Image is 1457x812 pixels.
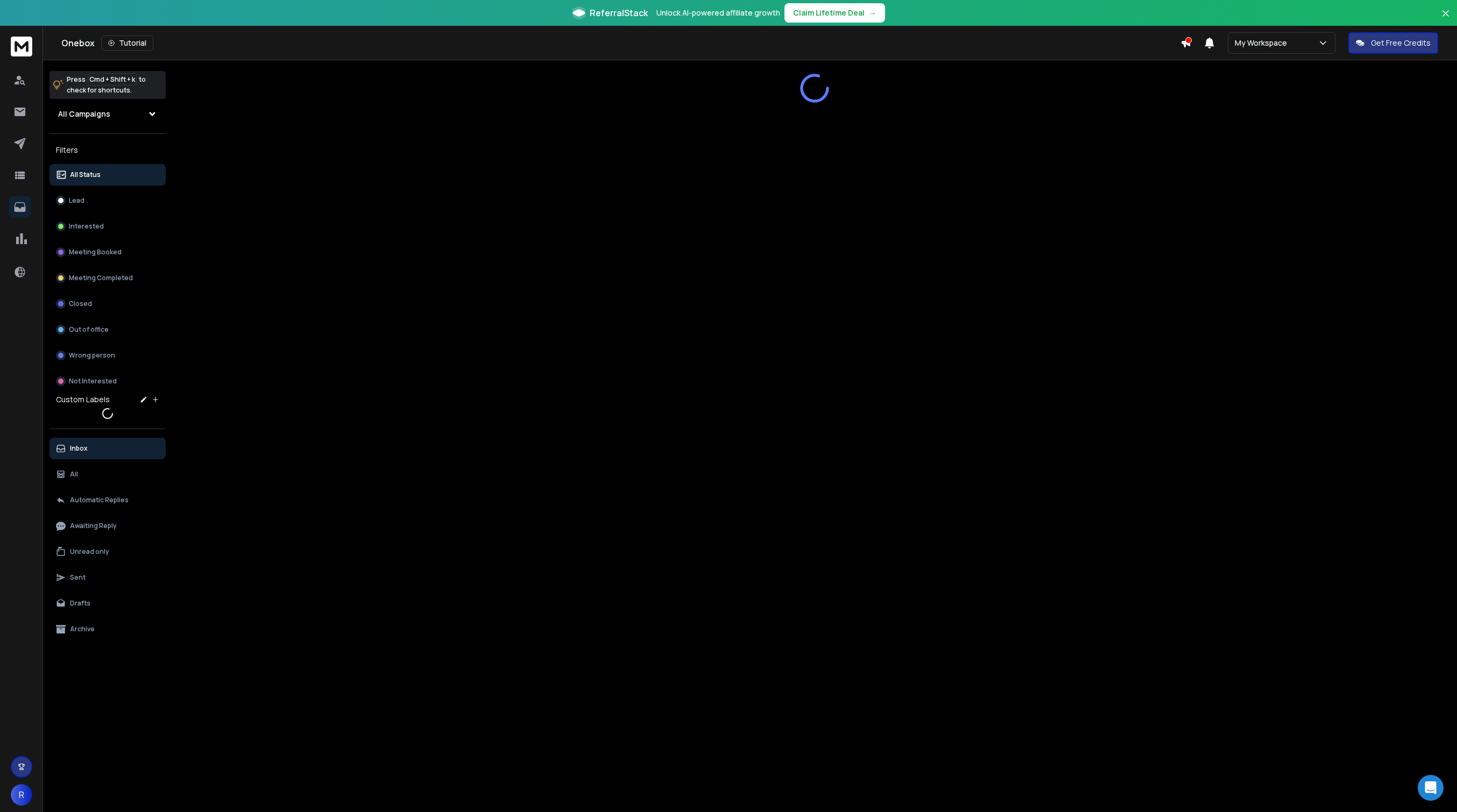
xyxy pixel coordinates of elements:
[69,222,104,231] p: Interested
[49,593,166,614] button: Drafts
[70,470,78,479] p: All
[67,74,146,96] p: Press to check for shortcuts.
[49,103,166,125] button: All Campaigns
[70,444,88,453] p: Inbox
[656,8,780,18] p: Unlock AI-powered affiliate growth
[1348,32,1438,54] button: Get Free Credits
[58,109,110,119] h1: All Campaigns
[56,394,110,405] h3: Custom Labels
[49,241,166,263] button: Meeting Booked
[49,438,166,459] button: Inbox
[70,522,117,530] p: Awaiting Reply
[784,3,885,23] button: Claim Lifetime Deal→
[88,73,137,86] span: Cmd + Shift + k
[49,618,166,640] button: Archive
[69,351,115,360] p: Wrong person
[11,784,32,806] button: R
[49,567,166,588] button: Sent
[1371,38,1431,48] p: Get Free Credits
[101,35,153,51] button: Tutorial
[49,190,166,211] button: Lead
[61,35,1180,51] div: Onebox
[70,170,101,179] p: All Status
[1235,38,1291,48] p: My Workspace
[70,573,86,582] p: Sent
[869,8,876,18] span: →
[69,248,122,257] p: Meeting Booked
[590,6,648,19] span: ReferralStack
[49,293,166,315] button: Closed
[49,541,166,562] button: Unread only
[69,274,133,282] p: Meeting Completed
[49,164,166,186] button: All Status
[49,267,166,289] button: Meeting Completed
[69,196,84,205] p: Lead
[69,300,92,308] p: Closed
[49,464,166,485] button: All
[70,599,90,608] p: Drafts
[1418,775,1444,801] div: Open Intercom Messenger
[69,325,109,334] p: Out of office
[70,625,95,633] p: Archive
[49,345,166,366] button: Wrong person
[49,371,166,392] button: Not Interested
[49,143,166,158] h3: Filters
[49,319,166,340] button: Out of office
[69,377,117,386] p: Not Interested
[49,216,166,237] button: Interested
[49,515,166,537] button: Awaiting Reply
[70,496,129,504] p: Automatic Replies
[70,547,109,556] p: Unread only
[49,489,166,511] button: Automatic Replies
[1439,6,1453,32] button: Close banner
